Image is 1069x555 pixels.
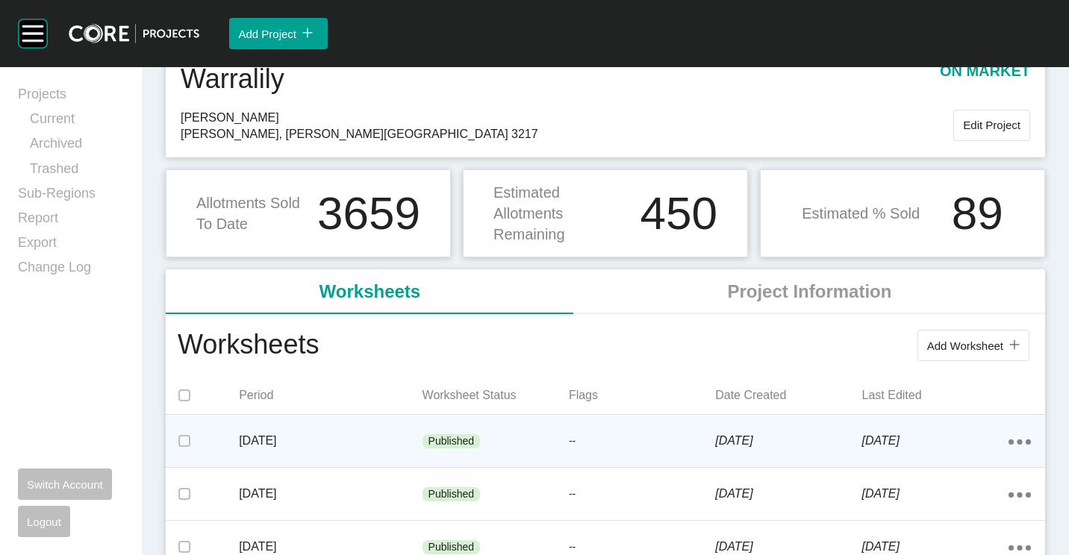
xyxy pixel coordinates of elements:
[493,182,632,245] p: Estimated Allotments Remaining
[641,190,717,236] h1: 450
[428,434,475,449] p: Published
[18,233,124,258] a: Export
[423,387,569,404] p: Worksheet Status
[940,60,1030,98] p: on market
[927,339,1003,352] span: Add Worksheet
[30,134,124,159] a: Archived
[428,540,475,555] p: Published
[239,486,422,502] p: [DATE]
[238,28,296,40] span: Add Project
[69,24,199,43] img: core-logo-dark.3138cae2.png
[18,258,124,283] a: Change Log
[802,203,920,224] p: Estimated % Sold
[30,110,124,134] a: Current
[569,487,715,502] p: --
[317,190,420,236] h1: 3659
[715,433,861,449] p: [DATE]
[196,192,308,234] p: Allotments Sold To Date
[715,486,861,502] p: [DATE]
[862,539,1009,555] p: [DATE]
[574,269,1045,314] li: Project Information
[862,387,1009,404] p: Last Edited
[181,126,953,142] span: [PERSON_NAME], [PERSON_NAME][GEOGRAPHIC_DATA] 3217
[428,487,475,502] p: Published
[569,434,715,449] p: --
[862,486,1009,502] p: [DATE]
[229,18,328,49] button: Add Project
[27,515,61,528] span: Logout
[569,540,715,555] p: --
[715,539,861,555] p: [DATE]
[181,60,284,98] h1: Warralily
[18,85,124,110] a: Projects
[953,110,1030,141] button: Edit Project
[18,184,124,209] a: Sub-Regions
[30,160,124,184] a: Trashed
[18,468,112,500] button: Switch Account
[166,269,574,314] li: Worksheets
[862,433,1009,449] p: [DATE]
[18,506,70,537] button: Logout
[27,478,103,491] span: Switch Account
[239,387,422,404] p: Period
[569,387,715,404] p: Flags
[715,387,861,404] p: Date Created
[239,433,422,449] p: [DATE]
[917,330,1029,361] button: Add Worksheet
[239,539,422,555] p: [DATE]
[952,190,1003,236] h1: 89
[181,110,953,126] span: [PERSON_NAME]
[178,326,319,365] h1: Worksheets
[963,119,1020,131] span: Edit Project
[18,209,124,233] a: Report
